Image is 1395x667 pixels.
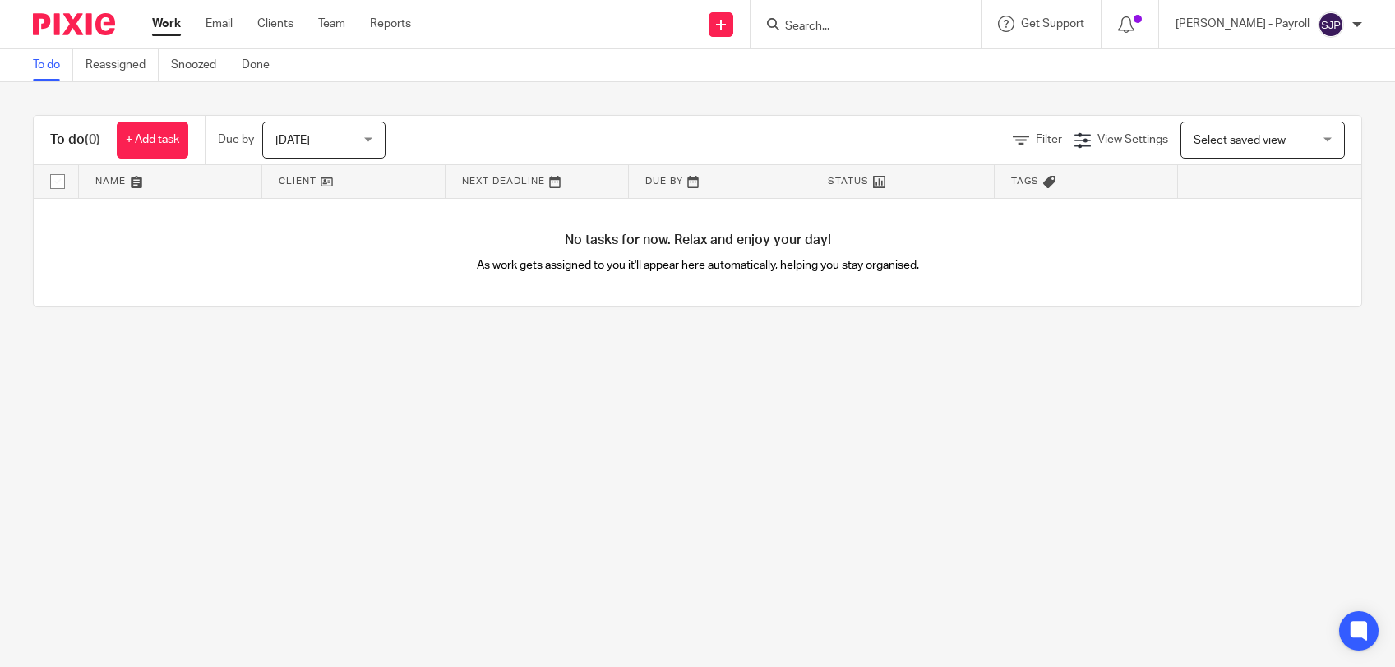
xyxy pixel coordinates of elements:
[85,49,159,81] a: Reassigned
[117,122,188,159] a: + Add task
[152,16,181,32] a: Work
[1036,134,1062,145] span: Filter
[206,16,233,32] a: Email
[275,135,310,146] span: [DATE]
[50,131,100,149] h1: To do
[34,232,1361,249] h4: No tasks for now. Relax and enjoy your day!
[33,49,73,81] a: To do
[257,16,293,32] a: Clients
[1021,18,1084,30] span: Get Support
[783,20,931,34] input: Search
[85,133,100,146] span: (0)
[1194,135,1286,146] span: Select saved view
[1011,177,1039,186] span: Tags
[370,16,411,32] a: Reports
[1176,16,1310,32] p: [PERSON_NAME] - Payroll
[171,49,229,81] a: Snoozed
[366,257,1030,274] p: As work gets assigned to you it'll appear here automatically, helping you stay organised.
[242,49,282,81] a: Done
[1097,134,1168,145] span: View Settings
[318,16,345,32] a: Team
[218,131,254,148] p: Due by
[1318,11,1344,38] img: svg%3E
[33,13,115,35] img: Pixie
